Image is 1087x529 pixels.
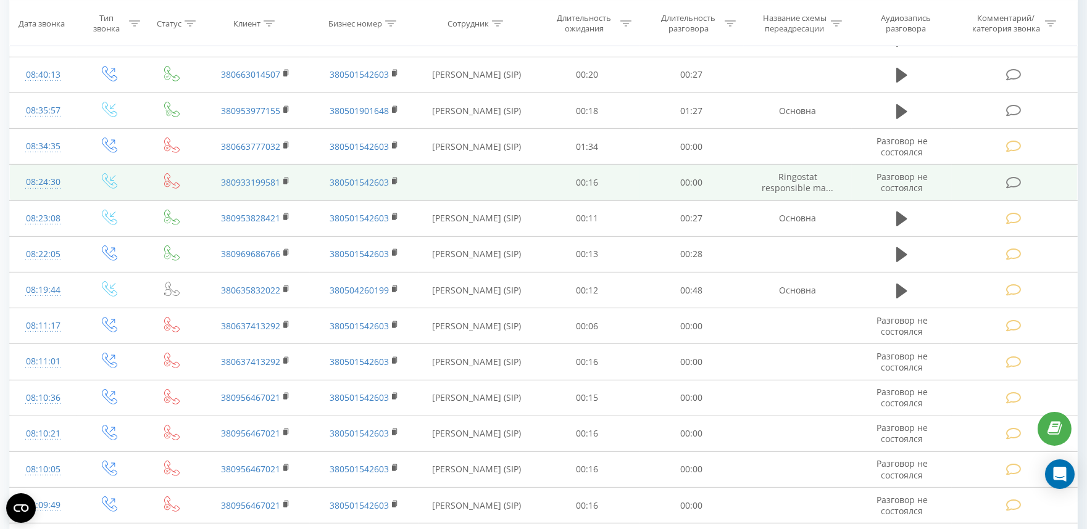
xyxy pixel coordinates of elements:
[22,207,64,231] div: 08:23:08
[535,451,639,487] td: 00:16
[330,499,389,511] a: 380501542603
[656,13,722,34] div: Длительность разговора
[743,273,852,308] td: Основна
[221,141,280,152] a: 380663777032
[762,171,833,194] span: Ringostat responsible ma...
[22,242,64,266] div: 08:22:05
[419,380,535,416] td: [PERSON_NAME] (SIP)
[330,176,389,188] a: 380501542603
[762,13,828,34] div: Название схемы переадресации
[221,68,280,80] a: 380663014507
[639,451,744,487] td: 00:00
[22,63,64,87] div: 08:40:13
[330,356,389,367] a: 380501542603
[639,488,744,523] td: 00:00
[330,212,389,224] a: 380501542603
[877,171,928,194] span: Разговор не состоялся
[330,141,389,152] a: 380501542603
[6,493,36,523] button: Open CMP widget
[535,129,639,165] td: 01:34
[877,314,928,337] span: Разговор не состоялся
[448,18,489,28] div: Сотрудник
[877,350,928,373] span: Разговор не состоялся
[639,344,744,380] td: 00:00
[639,273,744,308] td: 00:48
[22,314,64,338] div: 08:11:17
[743,93,852,129] td: Основна
[535,308,639,344] td: 00:06
[535,57,639,92] td: 00:20
[877,135,928,158] span: Разговор не состоялся
[87,13,125,34] div: Тип звонка
[866,13,946,34] div: Аудиозапись разговора
[221,320,280,332] a: 380637413292
[221,463,280,475] a: 380956467021
[639,165,744,200] td: 00:00
[419,308,535,344] td: [PERSON_NAME] (SIP)
[157,18,181,28] div: Статус
[330,320,389,332] a: 380501542603
[221,248,280,260] a: 380969686766
[419,488,535,523] td: [PERSON_NAME] (SIP)
[22,457,64,482] div: 08:10:05
[221,176,280,188] a: 380933199581
[22,493,64,517] div: 08:09:49
[1045,459,1075,489] div: Open Intercom Messenger
[639,129,744,165] td: 00:00
[877,494,928,517] span: Разговор не состоялся
[328,18,382,28] div: Бизнес номер
[233,18,260,28] div: Клиент
[22,350,64,374] div: 08:11:01
[535,93,639,129] td: 00:18
[330,392,389,403] a: 380501542603
[330,284,389,296] a: 380504260199
[221,284,280,296] a: 380635832022
[535,200,639,236] td: 00:11
[877,422,928,445] span: Разговор не состоялся
[639,236,744,272] td: 00:28
[22,170,64,194] div: 08:24:30
[743,200,852,236] td: Основна
[221,356,280,367] a: 380637413292
[22,134,64,158] div: 08:34:35
[535,380,639,416] td: 00:15
[419,451,535,487] td: [PERSON_NAME] (SIP)
[639,200,744,236] td: 00:27
[22,422,64,446] div: 08:10:21
[22,386,64,410] div: 08:10:36
[639,57,744,92] td: 00:27
[639,380,744,416] td: 00:00
[330,427,389,439] a: 380501542603
[19,18,65,28] div: Дата звонка
[877,457,928,480] span: Разговор не состоялся
[419,200,535,236] td: [PERSON_NAME] (SIP)
[877,386,928,409] span: Разговор не состоялся
[221,105,280,117] a: 380953977155
[535,236,639,272] td: 00:13
[221,427,280,439] a: 380956467021
[330,68,389,80] a: 380501542603
[535,488,639,523] td: 00:16
[330,463,389,475] a: 380501542603
[551,13,617,34] div: Длительность ожидания
[419,236,535,272] td: [PERSON_NAME] (SIP)
[535,165,639,200] td: 00:16
[419,93,535,129] td: [PERSON_NAME] (SIP)
[221,499,280,511] a: 380956467021
[221,212,280,224] a: 380953828421
[535,273,639,308] td: 00:12
[330,248,389,260] a: 380501542603
[639,93,744,129] td: 01:27
[535,416,639,451] td: 00:16
[419,57,535,92] td: [PERSON_NAME] (SIP)
[221,392,280,403] a: 380956467021
[419,129,535,165] td: [PERSON_NAME] (SIP)
[22,99,64,123] div: 08:35:57
[419,273,535,308] td: [PERSON_NAME] (SIP)
[330,105,389,117] a: 380501901648
[535,344,639,380] td: 00:16
[419,416,535,451] td: [PERSON_NAME] (SIP)
[639,416,744,451] td: 00:00
[970,13,1042,34] div: Комментарий/категория звонка
[419,344,535,380] td: [PERSON_NAME] (SIP)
